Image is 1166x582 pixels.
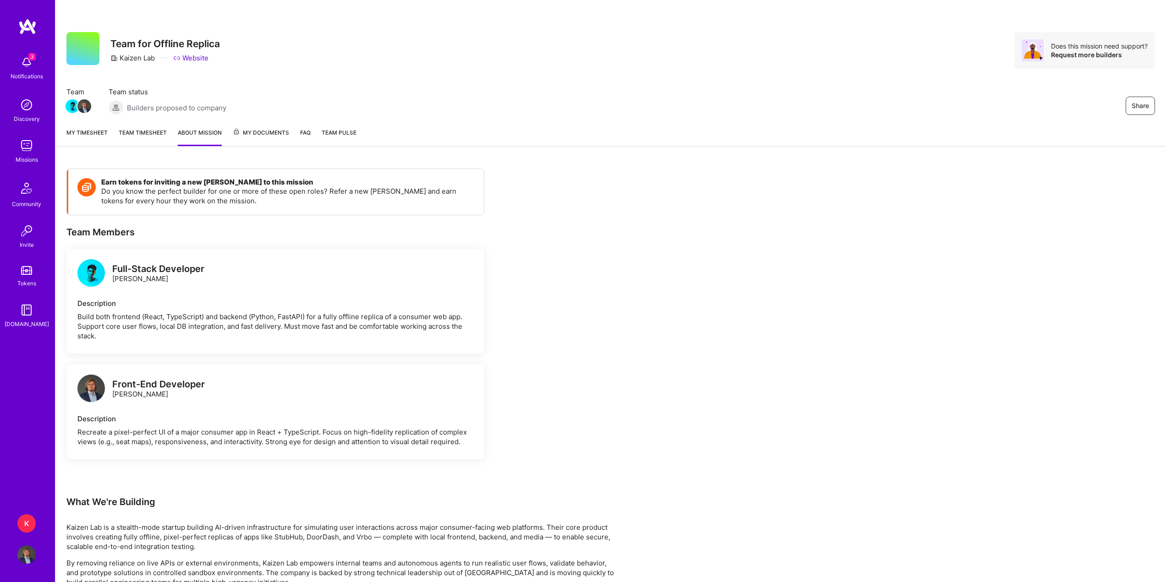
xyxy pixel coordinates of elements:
[16,177,38,199] img: Community
[77,178,96,196] img: Token icon
[112,380,205,389] div: Front-End Developer
[77,259,105,287] img: logo
[233,128,289,138] span: My Documents
[15,514,38,533] a: K
[77,299,473,308] div: Description
[173,53,208,63] a: Website
[112,264,204,274] div: Full-Stack Developer
[66,522,616,551] p: Kaizen Lab is a stealth-mode startup building AI-driven infrastructure for simulating user intera...
[101,178,475,186] h4: Earn tokens for inviting a new [PERSON_NAME] to this mission
[77,375,105,402] img: logo
[109,87,226,97] span: Team status
[77,414,473,424] div: Description
[77,375,105,404] a: logo
[17,514,36,533] div: K
[17,545,36,564] img: User Avatar
[1126,97,1155,115] button: Share
[77,259,105,289] a: logo
[110,54,118,62] i: icon CompanyGray
[112,380,205,399] div: [PERSON_NAME]
[5,319,49,329] div: [DOMAIN_NAME]
[300,128,311,146] a: FAQ
[1022,39,1044,61] img: Avatar
[178,128,222,146] a: About Mission
[17,53,36,71] img: bell
[17,96,36,114] img: discovery
[66,496,616,508] div: What We're Building
[17,301,36,319] img: guide book
[12,199,41,209] div: Community
[1051,50,1148,59] div: Request more builders
[11,71,43,81] div: Notifications
[119,128,167,146] a: Team timesheet
[14,114,40,124] div: Discovery
[101,186,475,206] p: Do you know the perfect builder for one or more of these open roles? Refer a new [PERSON_NAME] an...
[66,226,484,238] div: Team Members
[16,155,38,164] div: Missions
[112,264,204,283] div: [PERSON_NAME]
[110,53,155,63] div: Kaizen Lab
[20,240,34,250] div: Invite
[110,38,220,49] h3: Team for Offline Replica
[127,103,226,113] span: Builders proposed to company
[66,98,78,114] a: Team Member Avatar
[322,128,356,146] a: Team Pulse
[21,266,32,275] img: tokens
[15,545,38,564] a: User Avatar
[322,129,356,136] span: Team Pulse
[233,128,289,146] a: My Documents
[66,99,79,113] img: Team Member Avatar
[18,18,37,35] img: logo
[17,136,36,155] img: teamwork
[66,87,90,97] span: Team
[77,312,473,341] div: Build both frontend (React, TypeScript) and backend (Python, FastAPI) for a fully offline replica...
[28,53,36,60] span: 3
[78,98,90,114] a: Team Member Avatar
[1051,42,1148,50] div: Does this mission need support?
[1132,101,1149,110] span: Share
[17,222,36,240] img: Invite
[109,100,123,115] img: Builders proposed to company
[66,128,108,146] a: My timesheet
[77,99,91,113] img: Team Member Avatar
[77,427,473,446] div: Recreate a pixel-perfect UI of a major consumer app in React + TypeScript. Focus on high-fidelity...
[17,278,36,288] div: Tokens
